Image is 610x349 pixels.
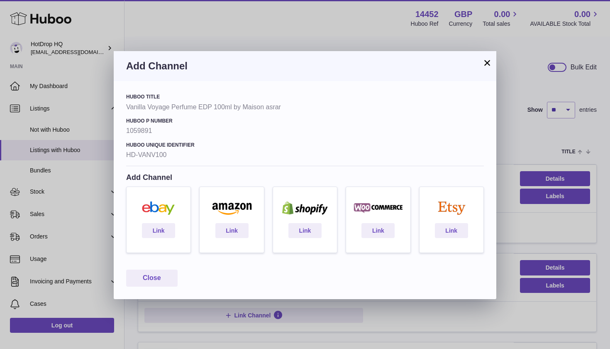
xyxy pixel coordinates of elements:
[126,59,484,73] h3: Add Channel
[424,202,479,215] img: etsy
[435,223,468,238] a: Link
[350,202,406,215] img: woocommerce
[215,223,249,238] a: Link
[126,142,484,148] h4: Huboo Unique Identifier
[131,202,186,215] img: ebay
[126,270,178,287] button: Close
[126,118,484,124] h4: Huboo P number
[361,223,395,238] a: Link
[126,126,484,135] strong: 1059891
[126,172,484,182] h4: Add Channel
[482,58,492,68] button: ×
[204,202,259,215] img: amazon
[142,223,175,238] a: Link
[126,103,484,112] strong: Vanilla Voyage Perfume EDP 100ml by Maison asrar
[288,223,322,238] a: Link
[277,202,333,215] img: shopify
[126,150,484,160] strong: HD-VANV100
[126,93,484,100] h4: Huboo Title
